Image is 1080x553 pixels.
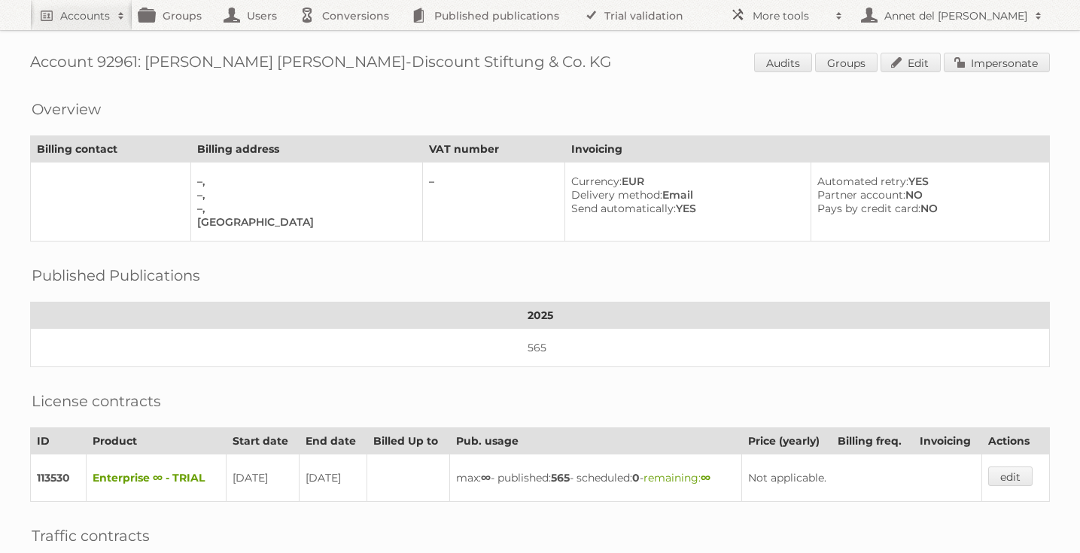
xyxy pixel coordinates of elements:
[197,188,411,202] div: –,
[31,454,87,502] td: 113530
[423,163,565,242] td: –
[30,53,1050,75] h1: Account 92961: [PERSON_NAME] [PERSON_NAME]-Discount Stiftung & Co. KG
[571,202,799,215] div: YES
[86,454,226,502] td: Enterprise ∞ - TRIAL
[32,524,150,547] h2: Traffic contracts
[31,302,1050,329] th: 2025
[817,188,905,202] span: Partner account:
[817,202,920,215] span: Pays by credit card:
[32,390,161,412] h2: License contracts
[754,53,812,72] a: Audits
[571,188,662,202] span: Delivery method:
[817,175,908,188] span: Automated retry:
[817,188,1037,202] div: NO
[423,136,565,163] th: VAT number
[551,471,570,485] strong: 565
[32,98,101,120] h2: Overview
[944,53,1050,72] a: Impersonate
[299,428,367,454] th: End date
[197,175,411,188] div: –,
[31,329,1050,367] td: 565
[988,466,1033,486] a: edit
[31,136,191,163] th: Billing contact
[571,188,799,202] div: Email
[815,53,878,72] a: Groups
[914,428,982,454] th: Invoicing
[632,471,640,485] strong: 0
[449,428,741,454] th: Pub. usage
[753,8,828,23] h2: More tools
[571,202,676,215] span: Send automatically:
[741,428,832,454] th: Price (yearly)
[881,8,1027,23] h2: Annet del [PERSON_NAME]
[197,202,411,215] div: –,
[32,264,200,287] h2: Published Publications
[701,471,710,485] strong: ∞
[367,428,449,454] th: Billed Up to
[564,136,1049,163] th: Invoicing
[31,428,87,454] th: ID
[571,175,622,188] span: Currency:
[817,175,1037,188] div: YES
[86,428,226,454] th: Product
[571,175,799,188] div: EUR
[190,136,423,163] th: Billing address
[226,428,299,454] th: Start date
[60,8,110,23] h2: Accounts
[481,471,491,485] strong: ∞
[226,454,299,502] td: [DATE]
[832,428,914,454] th: Billing freq.
[817,202,1037,215] div: NO
[299,454,367,502] td: [DATE]
[881,53,941,72] a: Edit
[197,215,411,229] div: [GEOGRAPHIC_DATA]
[982,428,1050,454] th: Actions
[741,454,982,502] td: Not applicable.
[643,471,710,485] span: remaining:
[449,454,741,502] td: max: - published: - scheduled: -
